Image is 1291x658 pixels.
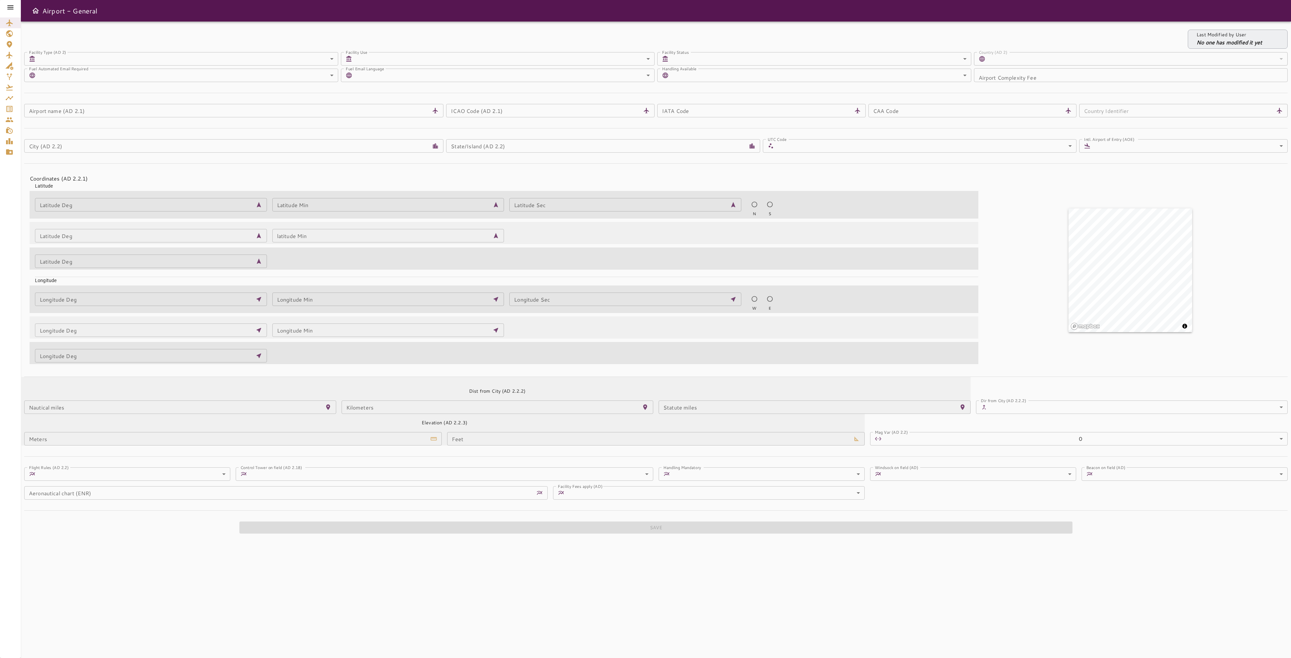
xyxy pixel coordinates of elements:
[1070,322,1100,330] a: Mapbox logo
[1084,136,1134,142] label: Intl. Airport of Entry (AOE)
[769,305,771,311] span: E
[1086,464,1125,470] label: Beacon on field (AD)
[875,429,908,435] label: Mag Var (AD 2.2)
[30,177,978,189] div: Latitude
[30,175,973,183] h4: Coordinates (AD 2.2.1)
[884,432,1288,446] div: 0
[981,397,1026,403] label: Dir from City (AD 2.2.2)
[1093,139,1288,153] div: ​
[769,211,771,217] span: S
[753,211,756,217] span: N
[240,464,302,470] label: Control Tower on field (AD 2.18)
[979,49,1008,55] label: Country (AD 2)
[1181,322,1189,330] button: Toggle attribution
[1197,31,1262,38] p: Last Modified by User
[752,305,756,311] span: W
[558,483,602,489] label: Facility Fees apply (AD)
[422,419,467,427] h6: Elevation (AD 2.2.3)
[1197,38,1262,46] p: No one has modified it yet
[663,464,701,470] label: Handling Mandatory
[29,49,66,55] label: Facility Type (AD 2)
[30,272,978,284] div: Longitude
[42,5,98,16] h6: Airport - General
[469,388,526,395] h6: Dist from City (AD 2.2.2)
[29,464,69,470] label: Flight Rules (AD 2.2)
[662,49,689,55] label: Facility Status
[29,4,42,17] button: Open drawer
[662,66,697,71] label: Handling Available
[346,49,367,55] label: Facility Use
[768,136,786,142] label: UTC Code
[875,464,918,470] label: Windsock on field (AD)
[29,66,88,71] label: Fuel Automated Email Required
[1068,208,1192,332] canvas: Map
[346,66,384,71] label: Fuel Email Language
